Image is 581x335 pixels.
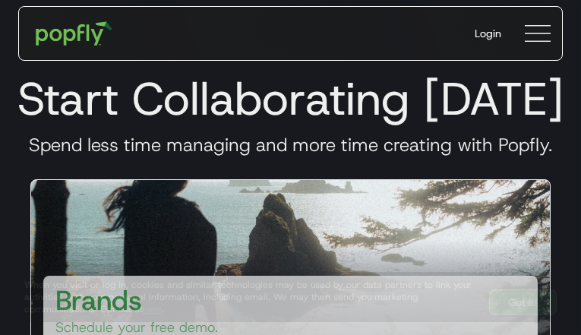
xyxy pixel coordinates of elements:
a: Got It! [489,289,557,315]
a: home [25,11,123,56]
a: Login [463,14,513,53]
div: Login [475,26,501,41]
a: here [143,303,162,315]
div: When you visit or log in, cookies and similar technologies may be used by our data partners to li... [24,279,477,315]
h3: Spend less time managing and more time creating with Popfly. [12,134,569,156]
h1: Start Collaborating [DATE] [12,71,569,126]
